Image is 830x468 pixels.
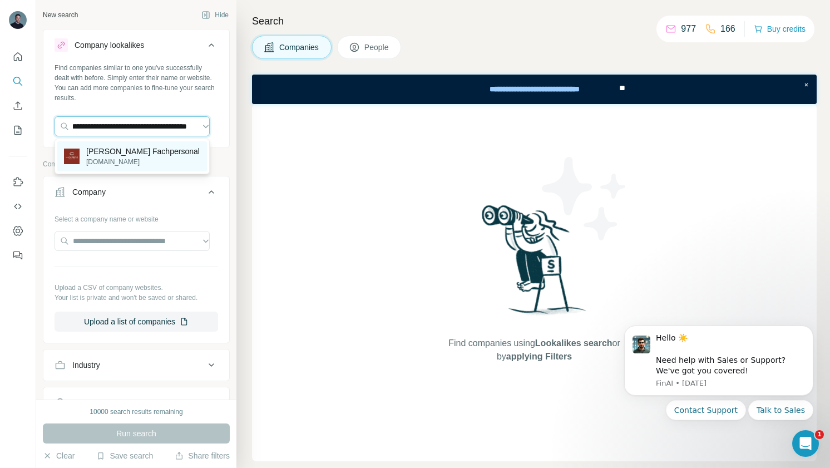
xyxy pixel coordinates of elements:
[43,159,230,169] p: Company information
[9,221,27,241] button: Dashboard
[43,32,229,63] button: Company lookalikes
[535,149,635,249] img: Surfe Illustration - Stars
[43,390,229,416] button: HQ location
[64,149,80,164] img: Von Caprivi Fachpersonal
[96,450,153,461] button: Save search
[43,179,229,210] button: Company
[506,352,572,361] span: applying Filters
[90,407,182,417] div: 10000 search results remaining
[364,42,390,53] span: People
[194,7,236,23] button: Hide
[175,450,230,461] button: Share filters
[75,40,144,51] div: Company lookalikes
[55,293,218,303] p: Your list is private and won't be saved or shared.
[9,120,27,140] button: My lists
[43,10,78,20] div: New search
[815,430,824,439] span: 1
[9,47,27,67] button: Quick start
[607,312,830,462] iframe: Intercom notifications message
[55,283,218,293] p: Upload a CSV of company websites.
[43,450,75,461] button: Clear
[55,210,218,224] div: Select a company name or website
[86,157,200,167] p: [DOMAIN_NAME]
[720,22,735,36] p: 166
[72,359,100,371] div: Industry
[9,71,27,91] button: Search
[754,21,806,37] button: Buy credits
[9,245,27,265] button: Feedback
[252,75,817,104] iframe: Banner
[477,202,592,326] img: Surfe Illustration - Woman searching with binoculars
[55,63,218,103] div: Find companies similar to one you've successfully dealt with before. Simply enter their name or w...
[72,186,106,198] div: Company
[445,337,623,363] span: Find companies using or by
[72,397,113,408] div: HQ location
[9,172,27,192] button: Use Surfe on LinkedIn
[55,312,218,332] button: Upload a list of companies
[9,196,27,216] button: Use Surfe API
[86,146,200,157] p: [PERSON_NAME] Fachpersonal
[43,352,229,378] button: Industry
[792,430,819,457] iframe: Intercom live chat
[279,42,320,53] span: Companies
[9,96,27,116] button: Enrich CSV
[9,11,27,29] img: Avatar
[252,13,817,29] h4: Search
[535,338,612,348] span: Lookalikes search
[681,22,696,36] p: 977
